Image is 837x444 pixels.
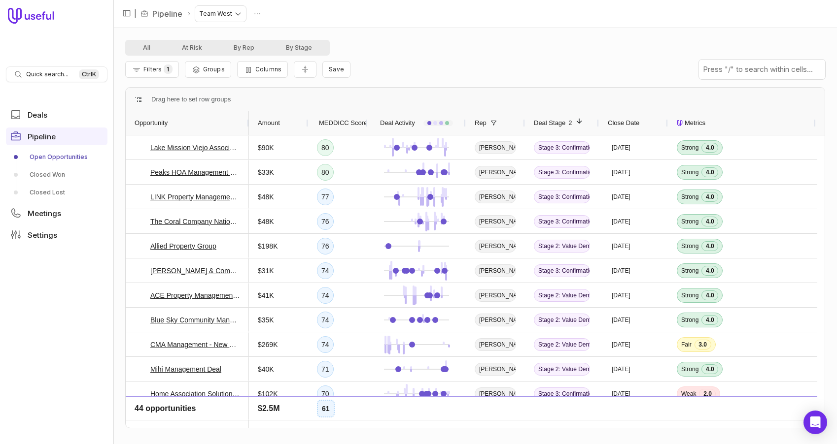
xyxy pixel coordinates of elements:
[150,388,240,400] a: Home Association Solutions, LLC - New Deal
[143,65,162,73] span: Filters
[258,388,278,400] span: $102K
[258,265,274,277] span: $31K
[150,191,240,203] a: LINK Property Management - New Deal
[612,365,630,373] time: [DATE]
[258,216,274,227] span: $48K
[294,61,316,78] button: Collapse all rows
[317,111,358,135] div: MEDDICC Score
[475,264,516,277] span: [PERSON_NAME]
[28,210,61,217] span: Meetings
[258,289,274,301] span: $41K
[699,60,825,79] input: Press "/" to search within cells...
[565,117,572,129] span: 2
[6,167,107,183] a: Closed Won
[681,414,698,422] span: Strong
[28,111,47,119] span: Deals
[166,42,218,54] button: At Risk
[612,144,630,152] time: [DATE]
[6,204,107,222] a: Meetings
[151,94,231,105] span: Drag here to set row groups
[150,289,240,301] a: ACE Property Management, Inc. - New Deal
[151,94,231,105] div: Row Groups
[685,117,705,129] span: Metrics
[701,315,718,325] span: 4.0
[258,363,274,375] span: $40K
[317,238,334,254] div: 76
[475,141,516,154] span: [PERSON_NAME]
[534,240,590,253] span: Stage 2: Value Demonstration
[701,266,718,276] span: 4.0
[258,412,274,424] span: $26K
[677,111,807,135] div: Metrics
[319,117,367,129] span: MEDDICC Score
[681,390,696,398] span: Weak
[681,365,698,373] span: Strong
[150,166,240,178] a: Peaks HOA Management Company Deal
[317,312,334,328] div: 74
[250,6,265,21] button: Actions
[699,389,716,399] span: 2.0
[612,316,630,324] time: [DATE]
[534,215,590,228] span: Stage 3: Confirmation
[6,149,107,165] a: Open Opportunities
[150,363,221,375] a: Mihi Management Deal
[681,218,698,225] span: Strong
[203,65,225,73] span: Groups
[701,192,718,202] span: 4.0
[612,341,630,349] time: [DATE]
[317,410,334,427] div: 70
[150,216,240,227] a: The Coral Company Nationals
[150,314,240,326] a: Blue Sky Community Management, LLC Deal
[317,287,334,304] div: 74
[534,264,590,277] span: Stage 3: Confirmation
[237,61,288,78] button: Columns
[701,217,718,226] span: 4.0
[612,390,630,398] time: [DATE]
[475,240,516,253] span: [PERSON_NAME]
[125,61,179,78] button: Filter Pipeline
[701,290,718,300] span: 4.0
[127,42,166,54] button: All
[270,42,328,54] button: By Stage
[681,316,698,324] span: Strong
[803,411,827,434] div: Open Intercom Messenger
[150,240,216,252] a: Allied Property Group
[475,190,516,203] span: [PERSON_NAME]
[681,168,698,176] span: Strong
[701,241,718,251] span: 4.0
[534,387,590,400] span: Stage 3: Confirmation
[6,149,107,200] div: Pipeline submenu
[681,193,698,201] span: Strong
[612,414,630,422] time: [DATE]
[681,242,698,250] span: Strong
[26,70,69,78] span: Quick search...
[317,262,334,279] div: 74
[258,339,278,350] span: $269K
[612,291,630,299] time: [DATE]
[329,65,344,73] span: Save
[317,139,334,156] div: 80
[612,267,630,275] time: [DATE]
[258,314,274,326] span: $35K
[475,215,516,228] span: [PERSON_NAME]
[475,363,516,376] span: [PERSON_NAME]
[681,341,692,349] span: Fair
[612,242,630,250] time: [DATE]
[317,164,334,181] div: 80
[701,167,718,177] span: 4.0
[317,385,334,402] div: 70
[119,6,134,21] button: Collapse sidebar
[28,231,57,239] span: Settings
[150,142,240,154] a: Lake Mission Viejo Association Deal
[317,336,334,353] div: 74
[681,144,698,152] span: Strong
[218,42,270,54] button: By Rep
[6,127,107,145] a: Pipeline
[681,267,698,275] span: Strong
[6,226,107,244] a: Settings
[475,412,516,425] span: [PERSON_NAME]
[612,218,630,225] time: [DATE]
[317,361,334,378] div: 71
[534,190,590,203] span: Stage 3: Confirmation
[534,141,590,154] span: Stage 3: Confirmation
